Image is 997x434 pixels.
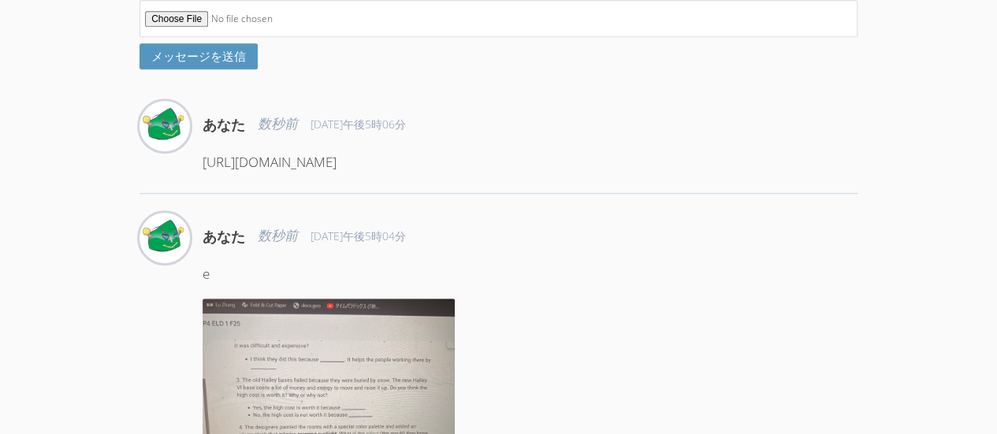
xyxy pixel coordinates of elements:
font: e [203,265,210,283]
font: メッセージを送信 [151,48,246,64]
img: 若杉幸人 [140,101,190,151]
font: あなた [203,115,245,134]
font: [DATE]午後5時06分 [311,117,406,132]
font: [URL][DOMAIN_NAME] [203,153,337,171]
font: [DATE]午後5時04分 [311,228,406,243]
button: メッセージを送信 [140,43,258,69]
font: 数秒前 [258,114,298,132]
font: 数秒前 [258,226,298,244]
font: あなた [203,227,245,246]
img: 若杉幸人 [140,213,190,263]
